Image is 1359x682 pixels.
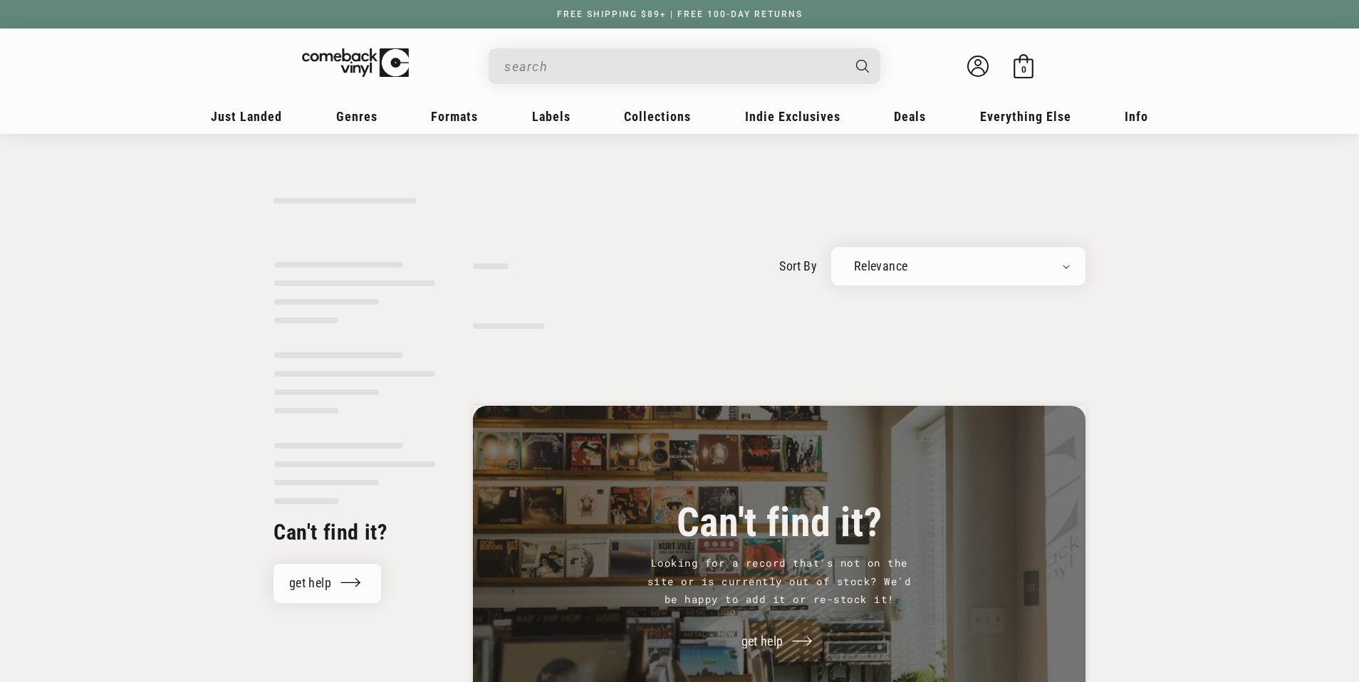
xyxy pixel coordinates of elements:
[844,48,882,84] button: Search
[745,109,840,124] span: Indie Exclusives
[274,564,381,603] a: get help
[211,109,282,124] span: Just Landed
[1125,109,1148,124] span: Info
[504,52,842,81] input: search
[980,109,1071,124] span: Everything Else
[532,109,571,124] span: Labels
[336,109,377,124] span: Genres
[431,109,478,124] span: Formats
[894,109,926,124] span: Deals
[509,507,1050,540] h3: Can't find it?
[1021,64,1026,75] span: 0
[644,555,915,609] p: Looking for a record that's not on the site or is currently out of stock? We'd be happy to add it...
[543,9,817,19] a: FREE SHIPPING $89+ | FREE 100-DAY RETURNS
[624,109,691,124] span: Collections
[726,622,833,661] a: get help
[779,256,817,276] label: sort by
[489,48,880,84] div: Search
